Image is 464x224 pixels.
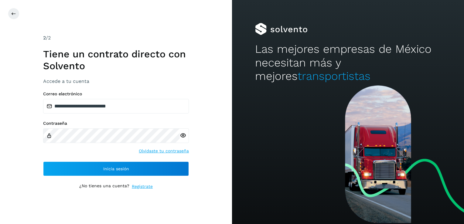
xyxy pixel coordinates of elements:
p: ¿No tienes una cuenta? [79,183,129,190]
label: Correo electrónico [43,91,189,97]
a: Olvidaste tu contraseña [139,148,189,154]
h2: Las mejores empresas de México necesitan más y mejores [255,42,441,83]
h1: Tiene un contrato directo con Solvento [43,48,189,72]
span: transportistas [298,70,370,83]
label: Contraseña [43,121,189,126]
button: Inicia sesión [43,161,189,176]
div: /2 [43,34,189,42]
span: Inicia sesión [103,167,129,171]
a: Regístrate [132,183,153,190]
span: 2 [43,35,46,41]
h3: Accede a tu cuenta [43,78,189,84]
